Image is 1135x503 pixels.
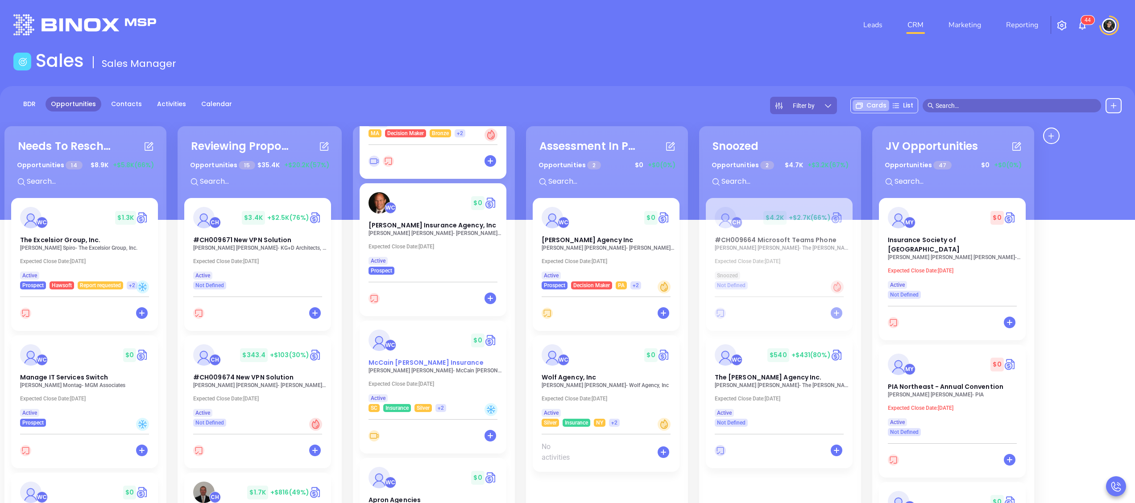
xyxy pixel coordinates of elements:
[371,393,385,403] span: Active
[209,491,221,503] div: Carla Humber
[544,408,559,418] span: Active
[879,198,1026,299] a: profileMegan Youmans$0Circle dollarInsurance Society of [GEOGRAPHIC_DATA][PERSON_NAME] [PERSON_NA...
[1081,16,1094,25] sup: 44
[195,280,224,290] span: Not Defined
[193,396,327,402] p: Expected Close Date: [DATE]
[879,198,1027,345] div: profileMegan Youmans$0Circle dollarInsurance Society of [GEOGRAPHIC_DATA][PERSON_NAME] [PERSON_NA...
[309,348,322,362] img: Quote
[533,335,679,427] a: profileWalter Contreras$0Circle dollarWolf Agency, Inc[PERSON_NAME] [PERSON_NAME]- Wolf Agency, I...
[193,258,327,264] p: Expected Close Date: [DATE]
[903,101,913,110] span: List
[360,183,506,275] a: profileWalter Contreras$0Circle dollar[PERSON_NAME] Insurance Agency, Inc[PERSON_NAME] [PERSON_NA...
[136,211,149,224] img: Quote
[888,392,1022,398] p: Kimberly Zielinski - PIA
[193,373,294,382] span: #CH009674 New VPN Solution
[387,128,424,138] span: Decision Maker
[890,427,919,437] span: Not Defined
[888,268,1022,274] p: Expected Close Date: [DATE]
[184,133,335,198] div: Reviewing ProposalOpportunities 15$35.4K+$20.2K(57%)
[706,335,853,427] a: profileWalter Contreras$540+$431(80%)Circle dollarThe [PERSON_NAME] Agency Inc.[PERSON_NAME] [PER...
[270,350,309,359] span: +$103 (30%)
[13,14,156,35] img: logo
[18,138,116,154] div: Needs To Reschedule
[385,403,409,413] span: Insurance
[20,482,41,503] img: Vitale Agency
[611,418,617,428] span: +2
[438,403,444,413] span: +2
[129,280,135,290] span: +2
[1002,16,1042,34] a: Reporting
[270,488,309,497] span: +$816 (49%)
[831,280,844,293] div: Hot
[879,133,1027,198] div: JV OpportunitiesOpportunities 47$0+$0(0%)
[542,373,596,382] span: Wolf Agency, Inc
[36,354,48,366] div: Walter Contreras
[369,221,497,230] span: Gaudette Insurance Agency, Inc
[36,50,84,71] h1: Sales
[979,158,992,172] span: $ 0
[36,217,48,228] div: Walter Contreras
[191,138,289,154] div: Reviewing Proposal
[369,243,502,250] p: Expected Close Date: [DATE]
[20,382,154,388] p: Rachel Montag - MGM Associates
[22,408,37,418] span: Active
[136,418,149,431] div: Cold
[565,418,588,428] span: Insurance
[432,128,449,138] span: Bronze
[11,198,160,335] div: profileWalter Contreras$1.3KCircle dollarThe Excelsior Group, Inc.[PERSON_NAME] Spiro- The Excels...
[369,381,502,387] p: Expected Close Date: [DATE]
[106,97,147,111] a: Contacts
[115,211,136,225] span: $ 1.3K
[542,245,675,251] p: Ted Butz - Dreher Agency Inc
[88,158,111,172] span: $ 8.9K
[485,471,497,484] img: Quote
[195,408,210,418] span: Active
[209,354,221,366] div: Carla Humber
[866,101,886,110] span: Cards
[209,217,221,228] div: Carla Humber
[533,133,681,198] div: Assessment In ProgressOpportunities 2$0+$0(0%)
[20,207,41,228] img: The Excelsior Group, Inc.
[1004,211,1017,224] a: Quote
[471,334,484,347] span: $ 0
[890,290,919,300] span: Not Defined
[1088,17,1091,23] span: 4
[193,235,292,244] span: #CH009671 New VPN Solution
[485,128,497,141] div: Hot
[715,396,849,402] p: Expected Close Date: [DATE]
[715,382,849,388] p: Jessica A. Hess - The Willis E. Kilborne Agency Inc.
[17,157,83,173] p: Opportunities
[658,280,671,293] div: Warm
[11,335,160,473] div: profileWalter Contreras$0Circle dollarManage IT Services Switch[PERSON_NAME] Montag- MGM Associat...
[369,367,502,374] p: David Atkinson - McCain Atkinson Insurance
[417,403,430,413] span: Silver
[371,256,385,266] span: Active
[888,254,1022,260] p: Ann Marie Snyder - Insurance Society of Philadelphia
[542,441,580,463] span: No activities
[360,321,508,458] div: profileWalter Contreras$0Circle dollarMcCain [PERSON_NAME] Insurance[PERSON_NAME] [PERSON_NAME]- ...
[22,418,44,428] span: Prospect
[136,348,149,362] a: Quote
[267,213,309,222] span: +$2.5K (76%)
[558,217,569,228] div: Walter Contreras
[783,158,805,172] span: $ 4.7K
[309,486,322,499] img: Quote
[1077,20,1088,31] img: iconNotification
[239,161,255,169] span: 15
[706,133,854,198] div: SnoozedOpportunities 2$4.7K+$3.2K(67%)
[879,345,1026,436] a: profileMegan Youmans$0Circle dollarPIA Northeast - Annual Convention[PERSON_NAME] [PERSON_NAME]- ...
[573,280,610,290] span: Decision Maker
[195,271,210,280] span: Active
[22,280,44,290] span: Prospect
[193,344,215,366] img: #CH009674 New VPN Solution
[544,418,557,428] span: Silver
[369,330,390,351] img: McCain Atkinson Insurance
[184,198,335,335] div: profileCarla Humber$3.4K+$2.5K(76%)Circle dollar#CH009671 New VPN Solution[PERSON_NAME] [PERSON_N...
[385,339,396,351] div: Walter Contreras
[618,280,625,290] span: PA
[196,97,237,111] a: Calendar
[240,348,268,362] span: $ 343.4
[715,373,822,382] span: The Willis E. Kilborne Agency Inc.
[485,334,497,347] img: Quote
